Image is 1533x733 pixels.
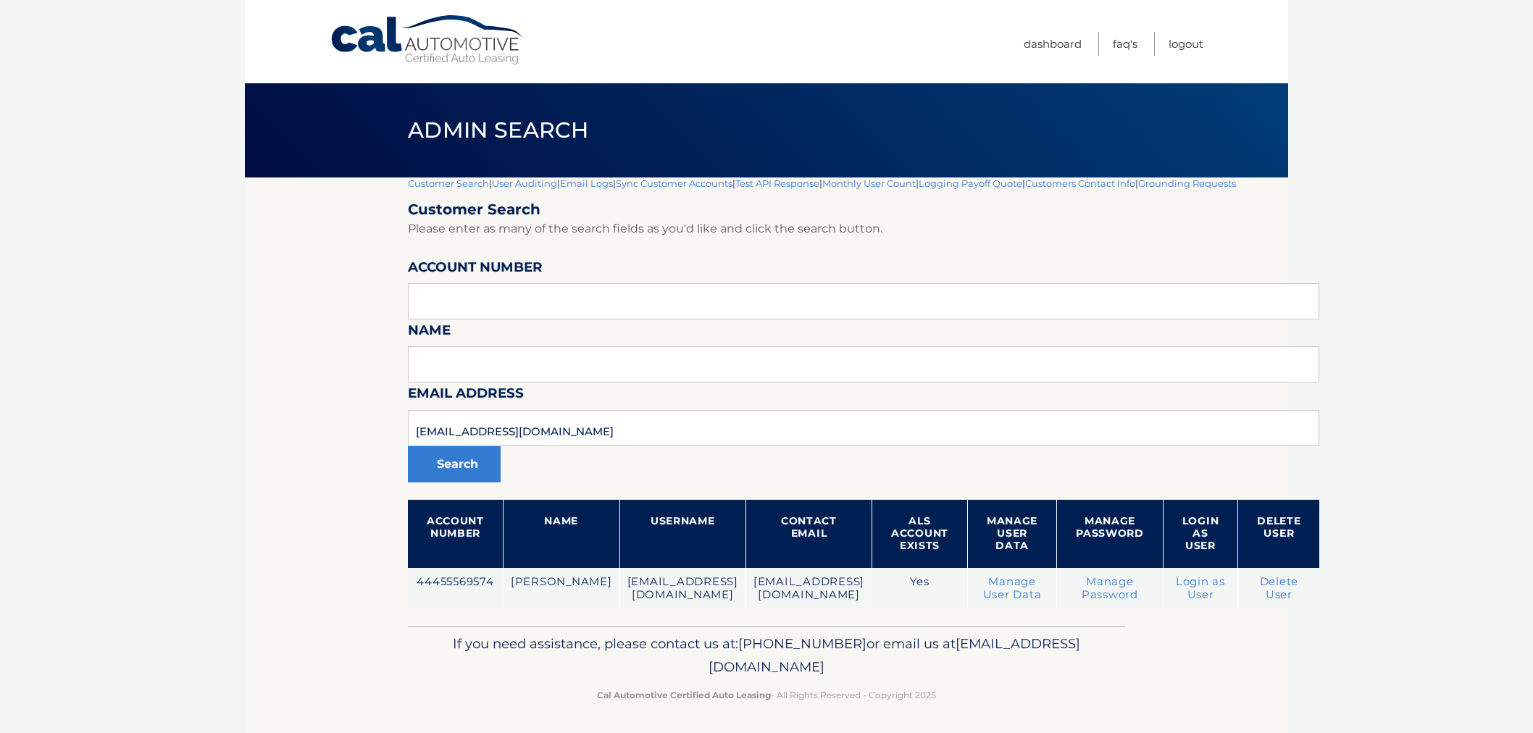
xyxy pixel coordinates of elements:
[745,568,872,609] td: [EMAIL_ADDRESS][DOMAIN_NAME]
[1113,32,1137,56] a: FAQ's
[408,117,588,143] span: Admin Search
[822,177,916,189] a: Monthly User Count
[408,500,503,568] th: Account Number
[745,500,872,568] th: Contact Email
[408,319,451,346] label: Name
[872,500,968,568] th: ALS Account Exists
[919,177,1022,189] a: Logging Payoff Quote
[597,690,771,700] strong: Cal Automotive Certified Auto Leasing
[738,635,866,652] span: [PHONE_NUMBER]
[408,201,1319,219] h2: Customer Search
[1082,575,1138,601] a: Manage Password
[408,568,503,609] td: 44455569574
[408,177,1319,626] div: | | | | | | | |
[1176,575,1225,601] a: Login as User
[492,177,557,189] a: User Auditing
[1138,177,1236,189] a: Grounding Requests
[330,14,525,66] a: Cal Automotive
[619,568,745,609] td: [EMAIL_ADDRESS][DOMAIN_NAME]
[619,500,745,568] th: Username
[735,177,819,189] a: Test API Response
[408,256,543,283] label: Account Number
[408,382,524,409] label: Email Address
[1260,575,1299,601] a: Delete User
[1057,500,1164,568] th: Manage Password
[1024,32,1082,56] a: Dashboard
[1238,500,1320,568] th: Delete User
[1025,177,1135,189] a: Customers Contact Info
[417,687,1116,703] p: - All Rights Reserved - Copyright 2025
[503,568,619,609] td: [PERSON_NAME]
[1163,500,1238,568] th: Login as User
[983,575,1042,601] a: Manage User Data
[1169,32,1203,56] a: Logout
[408,219,1319,239] p: Please enter as many of the search fields as you'd like and click the search button.
[408,177,489,189] a: Customer Search
[709,635,1080,675] span: [EMAIL_ADDRESS][DOMAIN_NAME]
[417,632,1116,679] p: If you need assistance, please contact us at: or email us at
[616,177,732,189] a: Sync Customer Accounts
[967,500,1056,568] th: Manage User Data
[872,568,968,609] td: Yes
[560,177,613,189] a: Email Logs
[503,500,619,568] th: Name
[408,446,501,482] button: Search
